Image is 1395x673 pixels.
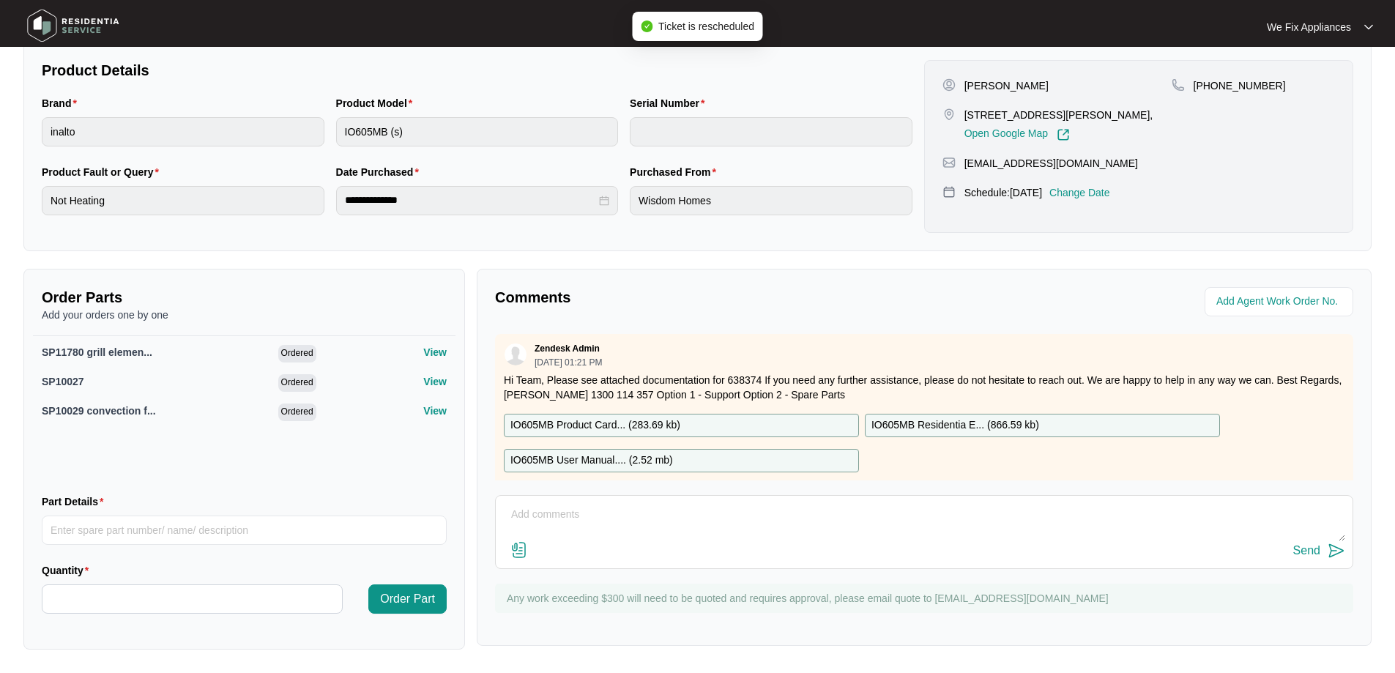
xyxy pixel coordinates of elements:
[510,453,673,469] p: IO605MB User Manual.... ( 2.52 mb )
[278,404,316,421] span: Ordered
[42,585,342,613] input: Quantity
[942,78,956,92] img: user-pin
[1293,541,1345,561] button: Send
[42,563,94,578] label: Quantity
[964,78,1049,93] p: [PERSON_NAME]
[658,21,754,32] span: Ticket is rescheduled
[22,4,124,48] img: residentia service logo
[1057,128,1070,141] img: Link-External
[42,165,165,179] label: Product Fault or Query
[1194,78,1286,93] p: [PHONE_NUMBER]
[423,404,447,418] p: View
[535,343,600,354] p: Zendesk Admin
[495,287,914,308] p: Comments
[42,405,156,417] span: SP10029 convection f...
[1328,542,1345,559] img: send-icon.svg
[42,376,84,387] span: SP10027
[641,21,652,32] span: check-circle
[336,117,619,146] input: Product Model
[1293,544,1320,557] div: Send
[42,494,110,509] label: Part Details
[42,287,447,308] p: Order Parts
[42,186,324,215] input: Product Fault or Query
[345,193,597,208] input: Date Purchased
[535,358,602,367] p: [DATE] 01:21 PM
[964,128,1070,141] a: Open Google Map
[380,590,435,608] span: Order Part
[964,156,1138,171] p: [EMAIL_ADDRESS][DOMAIN_NAME]
[42,346,152,358] span: SP11780 grill elemen...
[368,584,447,614] button: Order Part
[507,591,1346,606] p: Any work exceeding $300 will need to be quoted and requires approval, please email quote to [EMAI...
[964,108,1153,122] p: [STREET_ADDRESS][PERSON_NAME],
[423,345,447,360] p: View
[42,117,324,146] input: Brand
[1172,78,1185,92] img: map-pin
[1364,23,1373,31] img: dropdown arrow
[630,96,710,111] label: Serial Number
[1216,293,1344,311] input: Add Agent Work Order No.
[942,156,956,169] img: map-pin
[1267,20,1351,34] p: We Fix Appliances
[510,417,680,434] p: IO605MB Product Card... ( 283.69 kb )
[278,345,316,362] span: Ordered
[42,516,447,545] input: Part Details
[336,165,425,179] label: Date Purchased
[42,308,447,322] p: Add your orders one by one
[1049,185,1110,200] p: Change Date
[505,343,527,365] img: user.svg
[964,185,1042,200] p: Schedule: [DATE]
[871,417,1039,434] p: IO605MB Residentia E... ( 866.59 kb )
[510,541,528,559] img: file-attachment-doc.svg
[278,374,316,392] span: Ordered
[42,96,83,111] label: Brand
[942,108,956,121] img: map-pin
[630,186,912,215] input: Purchased From
[42,60,912,81] p: Product Details
[942,185,956,198] img: map-pin
[336,96,419,111] label: Product Model
[504,373,1344,402] p: Hi Team, Please see attached documentation for 638374 If you need any further assistance, please ...
[630,117,912,146] input: Serial Number
[630,165,722,179] label: Purchased From
[423,374,447,389] p: View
